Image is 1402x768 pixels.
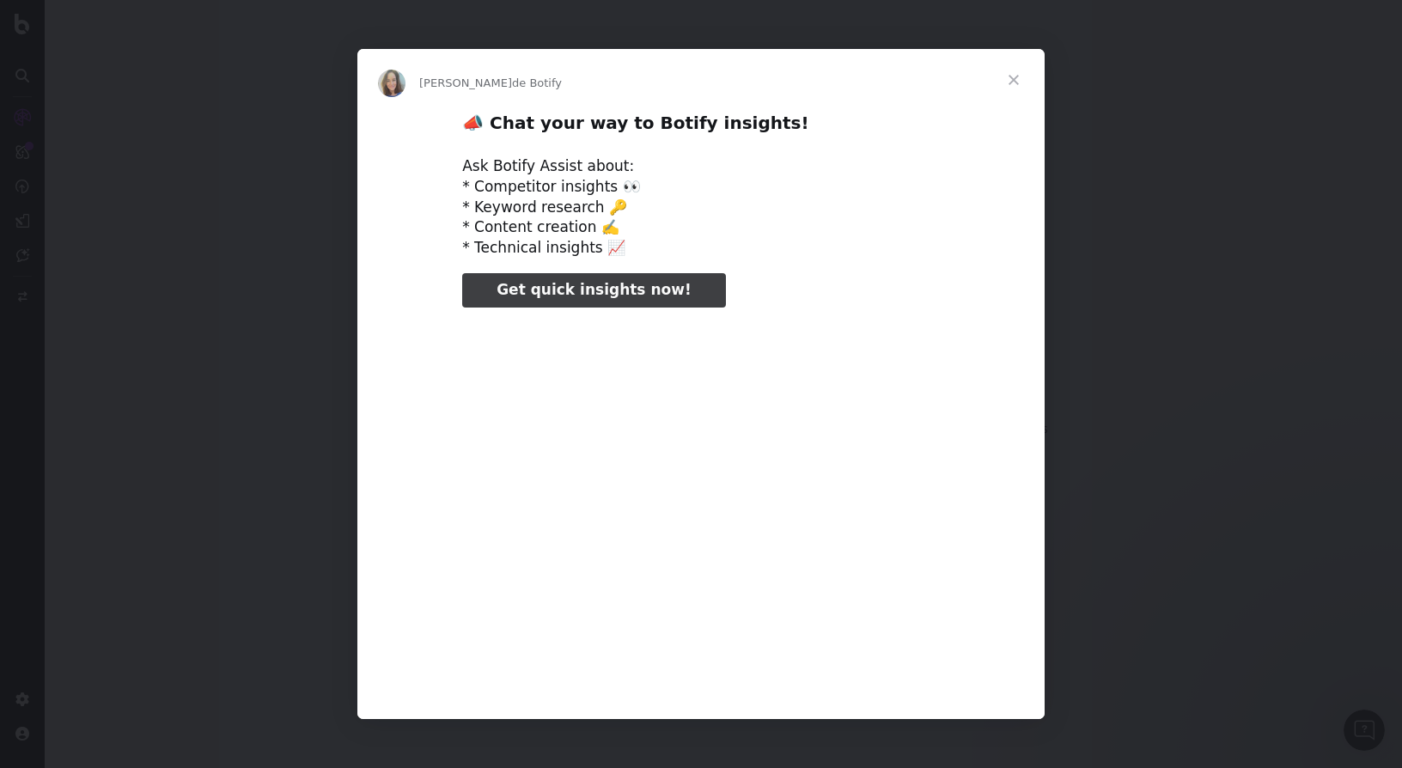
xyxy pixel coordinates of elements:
img: Profile image for Colleen [378,70,405,97]
h2: 📣 Chat your way to Botify insights! [462,112,940,143]
span: de Botify [512,76,562,89]
span: Get quick insights now! [497,281,691,298]
span: Fermer [983,49,1045,111]
a: Get quick insights now! [462,273,725,308]
div: Ask Botify Assist about: * Competitor insights 👀 * Keyword research 🔑 * Content creation ✍️ * Tec... [462,156,940,259]
span: [PERSON_NAME] [419,76,512,89]
video: Regarder la vidéo [343,322,1059,680]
